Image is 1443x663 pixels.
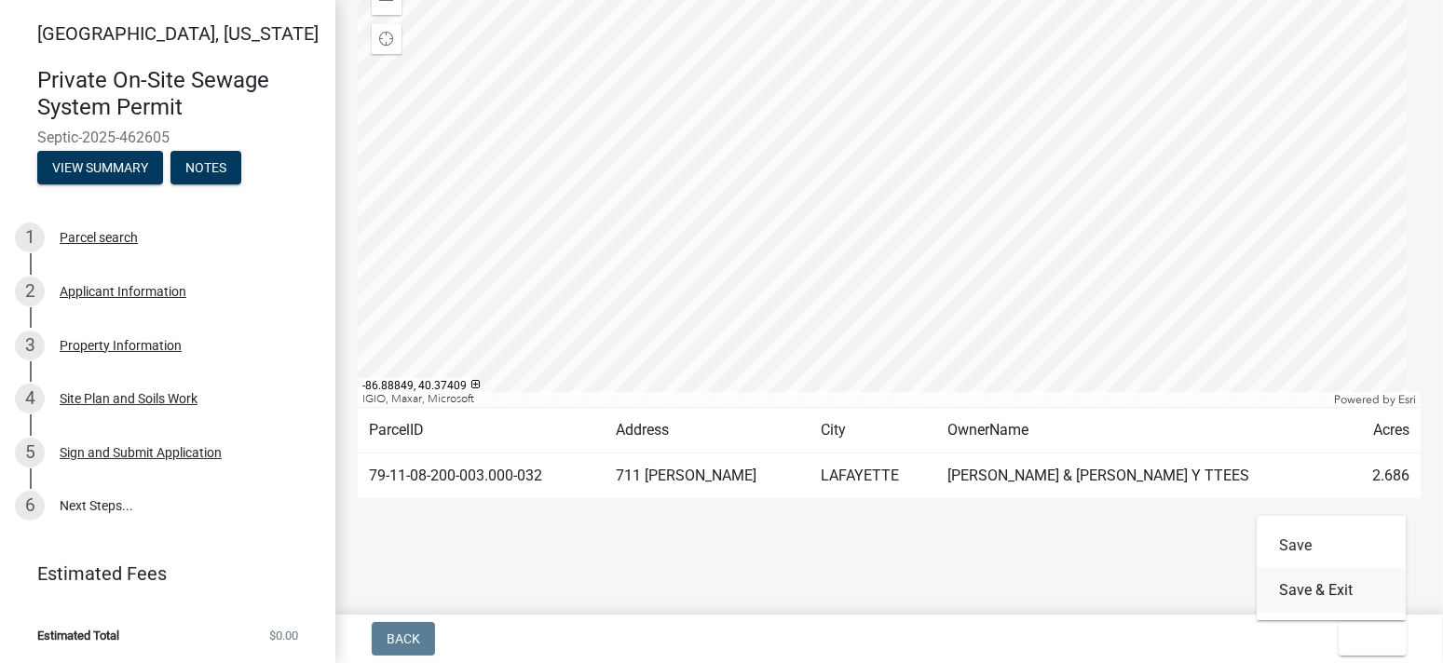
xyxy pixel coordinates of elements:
div: Exit [1257,516,1406,620]
div: Property Information [60,339,182,352]
div: Find my location [372,24,402,54]
div: Applicant Information [60,285,186,298]
button: Notes [170,151,241,184]
button: View Summary [37,151,163,184]
td: LAFAYETTE [810,453,936,499]
td: City [810,408,936,453]
div: Site Plan and Soils Work [60,392,197,405]
button: Save & Exit [1257,568,1406,613]
div: 6 [15,491,45,521]
wm-modal-confirm: Summary [37,161,163,176]
a: Esri [1398,393,1416,406]
span: $0.00 [269,629,298,642]
div: 4 [15,384,45,413]
wm-modal-confirm: Notes [170,161,241,176]
td: [PERSON_NAME] & [PERSON_NAME] Y TTEES [937,453,1346,499]
td: 2.686 [1345,453,1421,499]
td: OwnerName [937,408,1346,453]
span: Estimated Total [37,629,119,642]
span: [GEOGRAPHIC_DATA], [US_STATE] [37,22,319,45]
td: 711 [PERSON_NAME] [605,453,810,499]
h4: Private On-Site Sewage System Permit [37,67,320,121]
span: Back [387,631,420,646]
span: Exit [1354,631,1381,646]
div: Sign and Submit Application [60,446,222,459]
div: 5 [15,438,45,467]
td: ParcelID [358,408,605,453]
div: Parcel search [60,231,138,244]
a: Estimated Fees [15,555,306,592]
div: 2 [15,277,45,306]
button: Save [1257,523,1406,568]
td: 79-11-08-200-003.000-032 [358,453,605,499]
div: Powered by [1329,392,1421,407]
div: IGIO, Maxar, Microsoft [358,392,1329,407]
td: Acres [1345,408,1421,453]
div: 3 [15,331,45,360]
span: Septic-2025-462605 [37,129,298,146]
td: Address [605,408,810,453]
div: 1 [15,223,45,252]
button: Back [372,622,435,656]
button: Exit [1339,622,1407,656]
